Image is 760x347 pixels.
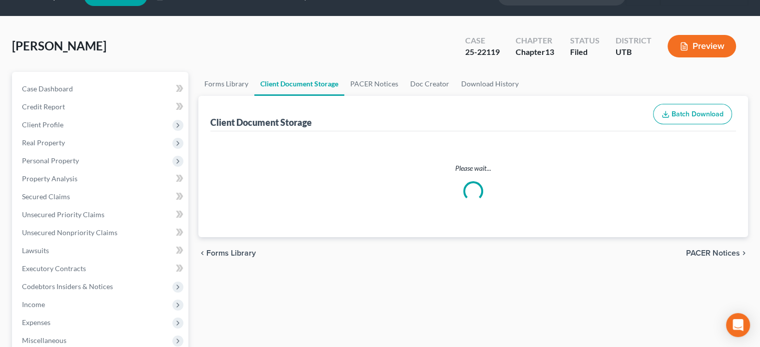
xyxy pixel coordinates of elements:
[616,35,652,46] div: District
[22,210,104,219] span: Unsecured Priority Claims
[726,313,750,337] div: Open Intercom Messenger
[740,249,748,257] i: chevron_right
[14,80,188,98] a: Case Dashboard
[22,156,79,165] span: Personal Property
[22,120,63,129] span: Client Profile
[14,188,188,206] a: Secured Claims
[344,72,404,96] a: PACER Notices
[616,46,652,58] div: UTB
[570,46,600,58] div: Filed
[404,72,455,96] a: Doc Creator
[198,72,254,96] a: Forms Library
[198,249,206,257] i: chevron_left
[22,264,86,273] span: Executory Contracts
[206,249,256,257] span: Forms Library
[14,98,188,116] a: Credit Report
[22,84,73,93] span: Case Dashboard
[22,174,77,183] span: Property Analysis
[22,318,50,327] span: Expenses
[465,35,500,46] div: Case
[254,72,344,96] a: Client Document Storage
[22,336,66,345] span: Miscellaneous
[12,38,106,53] span: [PERSON_NAME]
[570,35,600,46] div: Status
[653,104,732,125] button: Batch Download
[516,35,554,46] div: Chapter
[22,138,65,147] span: Real Property
[668,35,736,57] button: Preview
[22,282,113,291] span: Codebtors Insiders & Notices
[686,249,748,257] button: PACER Notices chevron_right
[22,102,65,111] span: Credit Report
[465,46,500,58] div: 25-22119
[14,206,188,224] a: Unsecured Priority Claims
[22,300,45,309] span: Income
[516,46,554,58] div: Chapter
[14,224,188,242] a: Unsecured Nonpriority Claims
[22,228,117,237] span: Unsecured Nonpriority Claims
[686,249,740,257] span: PACER Notices
[210,116,312,128] div: Client Document Storage
[14,260,188,278] a: Executory Contracts
[22,246,49,255] span: Lawsuits
[212,163,734,173] p: Please wait...
[455,72,525,96] a: Download History
[22,192,70,201] span: Secured Claims
[672,110,724,118] span: Batch Download
[14,242,188,260] a: Lawsuits
[14,170,188,188] a: Property Analysis
[198,249,256,257] button: chevron_left Forms Library
[545,47,554,56] span: 13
